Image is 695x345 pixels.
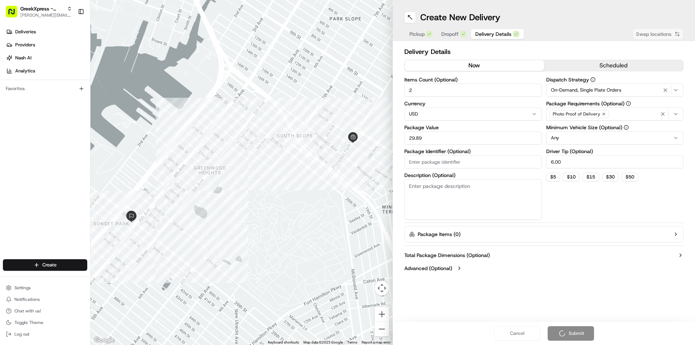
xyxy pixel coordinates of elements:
[409,30,425,38] span: Pickup
[3,329,87,339] button: Log out
[404,77,542,82] label: Items Count (Optional)
[563,173,580,181] button: $10
[14,308,41,314] span: Chat with us!
[3,52,90,64] a: Nash AI
[546,173,560,181] button: $5
[590,77,595,82] button: Dispatch Strategy
[20,12,72,18] button: [PERSON_NAME][EMAIL_ADDRESS][DOMAIN_NAME]
[362,340,391,344] a: Report a map error
[7,29,132,41] p: Welcome 👋
[404,149,542,154] label: Package Identifier (Optional)
[14,320,43,325] span: Toggle Theme
[123,71,132,80] button: Start new chat
[7,69,20,82] img: 1736555255976-a54dd68f-1ca7-489b-9aae-adbdc363a1c4
[22,112,53,118] span: Regen Pajulas
[375,307,389,321] button: Zoom in
[441,30,459,38] span: Dropoff
[546,84,684,97] button: On-Demand, Single Plate Orders
[582,173,599,181] button: $15
[624,125,629,130] button: Minimum Vehicle Size (Optional)
[404,226,683,243] button: Package Items (0)
[602,173,619,181] button: $30
[546,108,684,121] button: Photo Proof of Delivery
[551,87,621,93] span: On-Demand, Single Plate Orders
[3,26,90,38] a: Deliveries
[19,47,119,54] input: Clear
[404,252,490,259] label: Total Package Dimensions (Optional)
[3,306,87,316] button: Chat with us!
[3,65,90,77] a: Analytics
[58,139,119,152] a: 💻API Documentation
[7,105,19,117] img: Regen Pajulas
[418,231,460,238] label: Package Items ( 0 )
[553,111,600,117] span: Photo Proof of Delivery
[546,155,684,168] input: Enter driver tip amount
[404,265,683,272] button: Advanced (Optional)
[404,131,542,144] input: Enter package value
[3,3,75,20] button: GreekXpress - Park Slope[PERSON_NAME][EMAIL_ADDRESS][DOMAIN_NAME]
[626,101,631,106] button: Package Requirements (Optional)
[42,262,56,268] span: Create
[3,283,87,293] button: Settings
[68,142,116,150] span: API Documentation
[3,317,87,328] button: Toggle Theme
[404,252,683,259] button: Total Package Dimensions (Optional)
[546,149,684,154] label: Driver Tip (Optional)
[475,30,511,38] span: Delivery Details
[3,294,87,304] button: Notifications
[15,29,36,35] span: Deliveries
[546,125,684,130] label: Minimum Vehicle Size (Optional)
[404,155,542,168] input: Enter package identifier
[375,281,389,295] button: Map camera controls
[404,173,542,178] label: Description (Optional)
[25,76,92,82] div: We're available if you need us!
[14,142,55,150] span: Knowledge Base
[375,322,389,336] button: Zoom out
[54,112,57,118] span: •
[112,93,132,101] button: See all
[546,77,684,82] label: Dispatch Strategy
[14,331,29,337] span: Log out
[4,139,58,152] a: 📗Knowledge Base
[92,336,116,345] a: Open this area in Google Maps (opens a new window)
[51,160,88,165] a: Powered byPylon
[303,340,343,344] span: Map data ©2025 Google
[404,125,542,130] label: Package Value
[404,47,683,57] h2: Delivery Details
[7,7,22,22] img: Nash
[25,69,119,76] div: Start new chat
[58,112,73,118] span: [DATE]
[14,113,20,118] img: 1736555255976-a54dd68f-1ca7-489b-9aae-adbdc363a1c4
[546,101,684,106] label: Package Requirements (Optional)
[622,173,638,181] button: $50
[3,83,87,94] div: Favorites
[268,340,299,345] button: Keyboard shortcuts
[61,143,67,149] div: 💻
[7,94,46,100] div: Past conversations
[404,84,542,97] input: Enter number of items
[404,101,542,106] label: Currency
[72,160,88,165] span: Pylon
[7,143,13,149] div: 📗
[404,265,452,272] label: Advanced (Optional)
[3,39,90,51] a: Providers
[420,12,500,23] h1: Create New Delivery
[14,296,40,302] span: Notifications
[405,60,544,71] button: now
[15,55,31,61] span: Nash AI
[544,60,683,71] button: scheduled
[347,340,357,344] a: Terms
[15,68,35,74] span: Analytics
[92,336,116,345] img: Google
[20,5,64,12] button: GreekXpress - Park Slope
[15,42,35,48] span: Providers
[3,259,87,271] button: Create
[14,285,31,291] span: Settings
